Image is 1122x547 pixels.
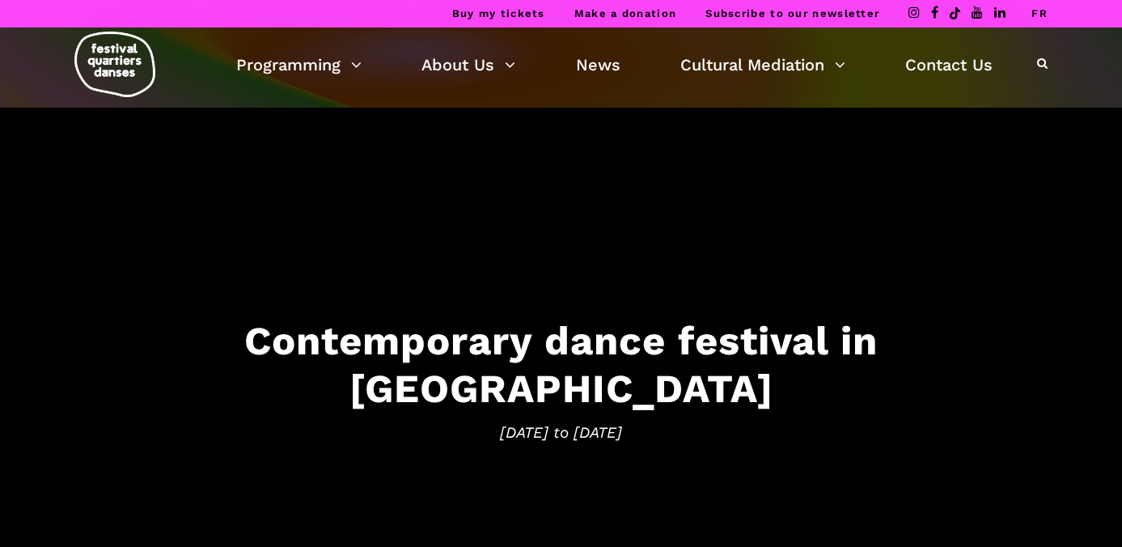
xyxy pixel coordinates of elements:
a: About Us [421,51,515,78]
a: Subscribe to our newsletter [705,7,879,19]
a: News [576,51,620,78]
a: FR [1031,7,1048,19]
a: Programming [236,51,362,78]
img: logo-fqd-med [74,32,155,97]
a: Contact Us [905,51,993,78]
a: Buy my tickets [452,7,545,19]
a: Make a donation [574,7,677,19]
span: [DATE] to [DATE] [60,420,1063,444]
h3: Contemporary dance festival in [GEOGRAPHIC_DATA] [60,317,1063,413]
a: Cultural Mediation [680,51,845,78]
